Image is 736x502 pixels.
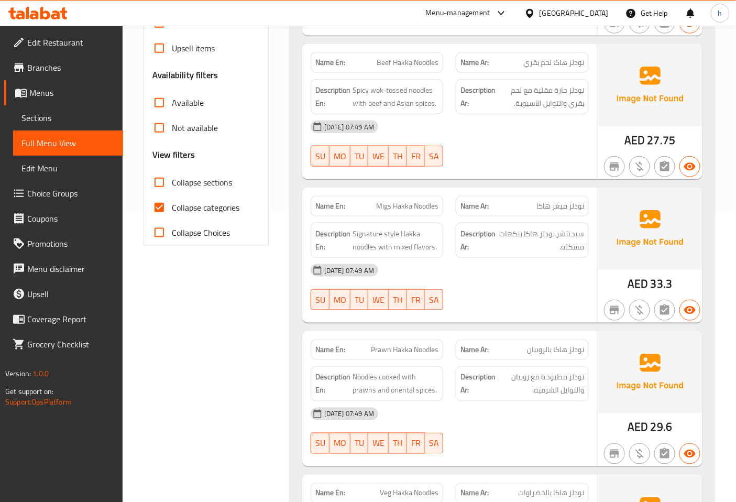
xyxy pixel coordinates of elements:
[21,137,115,149] span: Full Menu View
[718,7,722,19] span: h
[368,289,389,310] button: WE
[172,96,204,109] span: Available
[498,84,584,110] span: نودلز حارة مقلية مع لحم بقري والتوابل الآسيوية.
[411,436,421,451] span: FR
[498,371,584,397] span: نودلز مطبوخة مع روبيان والتوابل الشرقية.
[411,292,421,308] span: FR
[355,292,364,308] span: TU
[679,443,700,464] button: Available
[679,156,700,177] button: Available
[372,292,385,308] span: WE
[598,188,702,269] img: Ae5nvW7+0k+MAAAAAElFTkSuQmCC
[172,122,218,134] span: Not available
[152,149,195,161] h3: View filters
[32,367,49,380] span: 1.0.0
[27,187,115,200] span: Choice Groups
[13,130,123,156] a: Full Menu View
[380,488,438,499] span: Veg Hakka Noodles
[27,36,115,49] span: Edit Restaurant
[320,409,378,419] span: [DATE] 07:49 AM
[353,84,439,110] span: Spicy wok-tossed noodles with beef and Asian spices.
[27,338,115,351] span: Grocery Checklist
[172,226,230,239] span: Collapse Choices
[315,344,345,355] strong: Name En:
[4,231,123,256] a: Promotions
[334,292,346,308] span: MO
[334,149,346,164] span: MO
[376,201,438,212] span: Migs Hakka Noodles
[27,212,115,225] span: Coupons
[654,300,675,321] button: Not has choices
[329,146,350,167] button: MO
[429,149,439,164] span: SA
[4,332,123,357] a: Grocery Checklist
[679,300,700,321] button: Available
[368,146,389,167] button: WE
[355,436,364,451] span: TU
[628,417,648,438] span: AED
[389,433,407,454] button: TH
[315,84,350,110] strong: Description En:
[407,146,425,167] button: FR
[425,146,443,167] button: SA
[389,146,407,167] button: TH
[350,146,368,167] button: TU
[393,149,403,164] span: TH
[4,55,123,80] a: Branches
[353,371,439,397] span: Noodles cooked with prawns and oriental spices.
[372,436,385,451] span: WE
[429,292,439,308] span: SA
[329,433,350,454] button: MO
[429,436,439,451] span: SA
[5,367,31,380] span: Version:
[172,17,213,29] span: Has choices
[315,57,345,68] strong: Name En:
[4,281,123,307] a: Upsell
[368,433,389,454] button: WE
[654,156,675,177] button: Not has choices
[4,80,123,105] a: Menus
[355,149,364,164] span: TU
[5,385,53,398] span: Get support on:
[4,181,123,206] a: Choice Groups
[460,488,489,499] strong: Name Ar:
[460,84,496,110] strong: Description Ar:
[315,436,325,451] span: SU
[4,30,123,55] a: Edit Restaurant
[172,201,239,214] span: Collapse categories
[13,156,123,181] a: Edit Menu
[320,266,378,276] span: [DATE] 07:49 AM
[460,57,489,68] strong: Name Ar:
[604,443,625,464] button: Not branch specific item
[647,130,676,150] span: 27.75
[425,433,443,454] button: SA
[393,292,403,308] span: TH
[604,156,625,177] button: Not branch specific item
[350,289,368,310] button: TU
[152,69,218,81] h3: Availability filters
[4,206,123,231] a: Coupons
[21,112,115,124] span: Sections
[540,7,609,19] div: [GEOGRAPHIC_DATA]
[353,227,439,253] span: Signature style Hakka noodles with mixed flavors.
[460,344,489,355] strong: Name Ar:
[393,436,403,451] span: TH
[311,289,329,310] button: SU
[172,42,215,54] span: Upsell items
[389,289,407,310] button: TH
[629,156,650,177] button: Purchased item
[407,289,425,310] button: FR
[598,331,702,413] img: Ae5nvW7+0k+MAAAAAElFTkSuQmCC
[628,274,648,294] span: AED
[651,274,673,294] span: 33.3
[407,433,425,454] button: FR
[29,86,115,99] span: Menus
[329,289,350,310] button: MO
[371,344,438,355] span: Prawn Hakka Noodles
[27,263,115,275] span: Menu disclaimer
[651,417,673,438] span: 29.6
[315,488,345,499] strong: Name En:
[604,300,625,321] button: Not branch specific item
[598,44,702,126] img: Ae5nvW7+0k+MAAAAAElFTkSuQmCC
[460,201,489,212] strong: Name Ar:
